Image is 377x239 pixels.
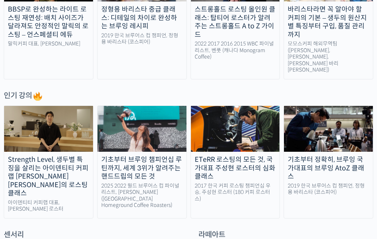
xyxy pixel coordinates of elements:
[98,183,186,209] div: 2025 2022 월드 브루어스 컵 파이널리스트, [PERSON_NAME] ([GEOGRAPHIC_DATA] Homeground Coffee Roasters)
[4,5,93,39] div: BBSP로 완성하는 라이트 로스팅 재연성: 배치 사이즈가 달라져도 안정적인 말릭의 로스팅 – 언스페셜티 에듀
[98,106,186,152] img: from-brewing-basics-to-competition_course-thumbnail.jpg
[191,5,280,39] div: 스트롱홀드 로스팅 올인원 클래스: 탑티어 로스터가 알려주는 스트롱홀드 A to Z 가이드
[191,106,280,218] a: ETeRR 로스팅의 모든 것, 국가대표 주성현 로스터의 심화 클래스 2017 한국 커피 로스팅 챔피언십 우승, 주성현 로스터 (180 커피 로스터스)
[4,91,373,102] div: 인기 강의
[284,106,373,218] a: 기초부터 정확히, 브루잉 국가대표의 브루잉 AtoZ 클래스 2019 한국 브루어스 컵 챔피언, 정형용 바리스타 (코스피어)
[191,41,280,60] div: 2022 2017 2016 2015 WBC 파이널리스트, 벤풋 (캐나다 Monogram Coffee)
[284,183,373,196] div: 2019 한국 브루어스 컵 챔피언, 정형용 바리스타 (코스피어)
[284,5,373,39] div: 바리스타라면 꼭 알아야 할 커피의 기본 – 생두의 원산지별 특징부터 구입, 품질 관리까지
[4,106,93,152] img: identity-roasting_course-thumbnail.jpg
[4,106,93,218] a: Strength Level, 생두별 특징을 살리는 아이덴티티 커피랩 [PERSON_NAME] [PERSON_NAME]의 로스팅 클래스 아이덴티티 커피랩 대표, [PERSON_...
[49,177,96,196] a: 대화
[284,106,373,152] img: hyungyongjeong_thumbnail.jpg
[97,106,187,218] a: 기초부터 브루잉 챔피언십 루틴까지, 세계 3위가 알려주는 핸드드립의 모든 것 2025 2022 월드 브루어스 컵 파이널리스트, [PERSON_NAME] ([GEOGRAPHIC...
[98,32,186,45] div: 2019 한국 브루어스 컵 챔피언, 정형용 바리스타 (코스피어)
[2,177,49,196] a: 홈
[284,155,373,181] div: 기초부터 정확히, 브루잉 국가대표의 브루잉 AtoZ 클래스
[4,155,93,198] div: Strength Level, 생두별 특징을 살리는 아이덴티티 커피랩 [PERSON_NAME] [PERSON_NAME]의 로스팅 클래스
[24,188,28,194] span: 홈
[191,155,280,181] div: ETeRR 로스팅의 모든 것, 국가대표 주성현 로스터의 심화 클래스
[191,106,280,152] img: eterr-roasting_course-thumbnail.jpg
[4,41,93,47] div: 말릭커피 대표, [PERSON_NAME]
[284,41,373,73] div: 모모스커피 해외무역팀 ([PERSON_NAME], [PERSON_NAME], [PERSON_NAME] 바리[PERSON_NAME])
[33,92,42,101] img: 🔥
[4,199,93,213] div: 아이덴티티 커피랩 대표, [PERSON_NAME] 로스터
[98,155,186,181] div: 기초부터 브루잉 챔피언십 루틴까지, 세계 3위가 알려주는 핸드드립의 모든 것
[191,183,280,202] div: 2017 한국 커피 로스팅 챔피언십 우승, 주성현 로스터 (180 커피 로스터스)
[98,5,186,31] div: 정형용 바리스타 중급 클래스: 디테일의 차이로 완성하는 브루잉 레시피
[96,177,143,196] a: 설정
[68,189,77,195] span: 대화
[115,188,124,194] span: 설정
